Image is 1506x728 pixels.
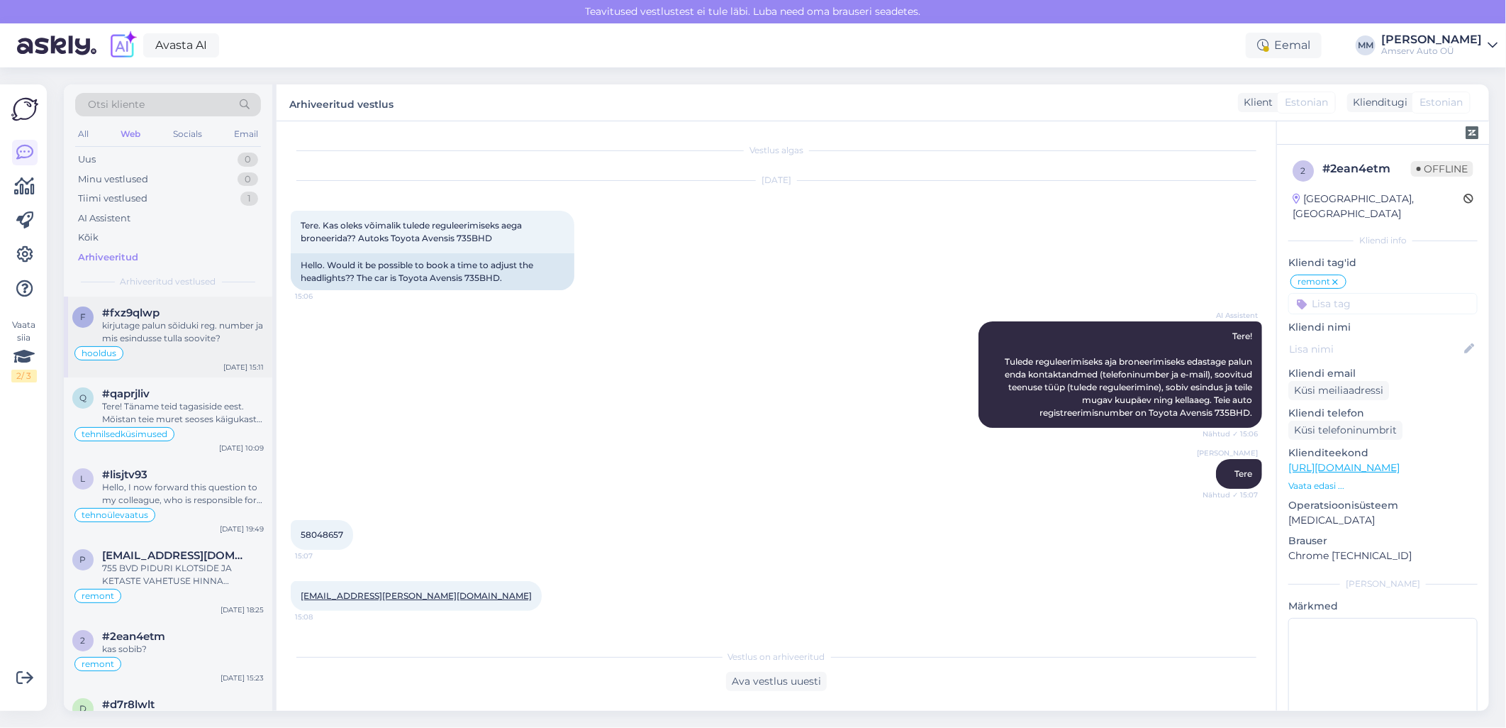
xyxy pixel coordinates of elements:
div: Minu vestlused [78,172,148,187]
div: [DATE] 18:25 [221,605,264,615]
img: explore-ai [108,31,138,60]
span: 15:06 [295,291,348,302]
span: 2 [1301,165,1306,176]
a: [URL][DOMAIN_NAME] [1288,461,1400,474]
div: # 2ean4etm [1322,160,1411,177]
div: [PERSON_NAME] [1381,34,1482,45]
p: Vaata edasi ... [1288,480,1478,492]
span: hooldus [82,349,116,358]
div: Ava vestlus uuesti [726,672,827,691]
div: 0 [238,153,258,167]
p: Kliendi nimi [1288,320,1478,335]
p: [MEDICAL_DATA] [1288,513,1478,528]
div: Hello. Would it be possible to book a time to adjust the headlights?? The car is Toyota Avensis 7... [291,253,574,290]
div: Kõik [78,231,99,245]
div: 0 [238,172,258,187]
span: d [79,703,87,714]
span: #2ean4etm [102,630,165,643]
span: Offline [1411,161,1473,177]
span: #fxz9qlwp [102,307,160,319]
label: Arhiveeritud vestlus [289,93,394,112]
div: kirjutage palun sõiduki reg. number ja mis esindusse tulla soovite? [102,319,264,345]
p: Klienditeekond [1288,446,1478,460]
div: All [75,125,91,143]
div: Uus [78,153,96,167]
span: 2 [81,635,86,646]
p: Chrome [TECHNICAL_ID] [1288,548,1478,563]
span: #d7r8lwlt [102,698,155,711]
div: Socials [170,125,205,143]
span: remont [82,660,114,668]
div: Klient [1238,95,1273,110]
span: 58048657 [301,529,343,540]
span: Estonian [1285,95,1328,110]
div: AI Assistent [78,211,130,226]
span: [PERSON_NAME] [1197,448,1258,458]
span: #lisjtv93 [102,468,147,481]
img: Askly Logo [11,96,38,123]
span: Vestlus on arhiveeritud [728,651,825,663]
div: [DATE] 10:09 [219,443,264,453]
div: Eemal [1246,33,1322,58]
span: Tere [1234,468,1252,479]
div: Amserv Auto OÜ [1381,45,1482,57]
span: remont [1298,277,1330,286]
div: kas sobib? [102,643,264,656]
div: Tiimi vestlused [78,192,147,206]
div: [DATE] 19:49 [220,524,264,534]
input: Lisa tag [1288,293,1478,314]
p: Kliendi email [1288,366,1478,381]
span: AI Assistent [1205,310,1258,321]
p: Brauser [1288,534,1478,548]
span: remont [82,592,114,600]
span: 15:07 [295,551,348,561]
p: Kliendi telefon [1288,406,1478,421]
div: [DATE] [291,174,1262,187]
span: #qaprjliv [102,387,150,400]
span: peepkk@hot.ee [102,549,250,562]
div: Kliendi info [1288,234,1478,247]
a: [PERSON_NAME]Amserv Auto OÜ [1381,34,1497,57]
div: Küsi telefoninumbrit [1288,421,1402,440]
img: zendesk [1466,126,1478,139]
input: Lisa nimi [1289,341,1461,357]
span: l [81,473,86,484]
div: 1 [240,192,258,206]
span: Tere. Kas oleks võimalik tulede reguleerimiseks aega broneerida?? Autoks Toyota Avensis 735BHD [301,220,524,243]
span: Otsi kliente [88,97,145,112]
div: Arhiveeritud [78,250,138,265]
a: [EMAIL_ADDRESS][PERSON_NAME][DOMAIN_NAME] [301,590,532,601]
div: [DATE] 15:23 [221,673,264,683]
span: p [80,554,87,565]
div: Tere! Täname teid tagasiside eest. Mõistan teie muret seoses käigukasti info puudumise ja \"M/T\"... [102,400,264,426]
span: f [80,311,86,322]
p: Operatsioonisüsteem [1288,498,1478,513]
span: Estonian [1419,95,1463,110]
a: Avasta AI [143,33,219,57]
span: Nähtud ✓ 15:06 [1203,429,1258,439]
div: Web [118,125,143,143]
p: Märkmed [1288,599,1478,614]
span: Nähtud ✓ 15:07 [1203,490,1258,500]
div: 2 / 3 [11,370,37,382]
span: Tere! Tulede reguleerimiseks aja broneerimiseks edastage palun enda kontaktandmed (telefoninumber... [1005,331,1254,418]
span: tehnilsedküsimused [82,430,167,439]
div: [DATE] 15:11 [223,362,264,373]
div: Vestlus algas [291,144,1262,157]
span: tehnoülevaatus [82,511,148,519]
div: Email [231,125,261,143]
div: Hello, I now forward this question to my colleague, who is responsible for this. The reply will b... [102,481,264,507]
div: Vaata siia [11,319,37,382]
p: Kliendi tag'id [1288,255,1478,270]
div: Klienditugi [1347,95,1407,110]
div: 755 BVD PIDURI KLOTSIDE JA KETASTE VAHETUSE HINNA PAKKUMIST PALUN. [102,562,264,588]
span: 15:08 [295,612,348,622]
div: Küsi meiliaadressi [1288,381,1389,400]
div: MM [1356,35,1376,55]
div: [GEOGRAPHIC_DATA], [GEOGRAPHIC_DATA] [1293,192,1463,221]
div: [PERSON_NAME] [1288,578,1478,590]
span: q [79,392,87,403]
span: Arhiveeritud vestlused [121,275,216,288]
